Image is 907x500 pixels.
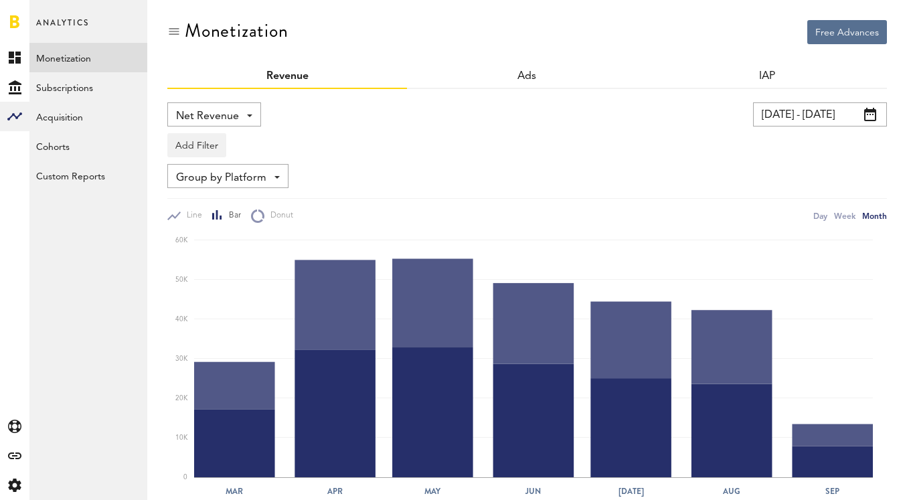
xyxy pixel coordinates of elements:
[29,102,147,131] a: Acquisition
[813,209,827,223] div: Day
[183,474,187,481] text: 0
[175,316,188,323] text: 40K
[175,355,188,362] text: 30K
[176,167,266,189] span: Group by Platform
[803,460,894,493] iframe: Opens a widget where you can find more information
[825,485,839,497] text: Sep
[29,131,147,161] a: Cohorts
[424,485,441,497] text: May
[327,485,343,497] text: Apr
[185,20,288,41] div: Monetization
[176,105,239,128] span: Net Revenue
[181,210,202,222] span: Line
[175,434,188,441] text: 10K
[226,485,243,497] text: Mar
[759,71,775,82] a: IAP
[722,485,740,497] text: Aug
[29,161,147,190] a: Custom Reports
[807,20,887,44] button: Free Advances
[36,15,89,43] span: Analytics
[175,276,188,283] text: 50K
[517,71,536,82] a: Ads
[862,209,887,223] div: Month
[264,210,293,222] span: Donut
[619,485,644,497] text: [DATE]
[266,71,309,82] a: Revenue
[223,210,241,222] span: Bar
[175,395,188,402] text: 20K
[29,43,147,72] a: Monetization
[525,485,541,497] text: Jun
[29,72,147,102] a: Subscriptions
[167,133,226,157] button: Add Filter
[834,209,855,223] div: Week
[175,237,188,244] text: 60K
